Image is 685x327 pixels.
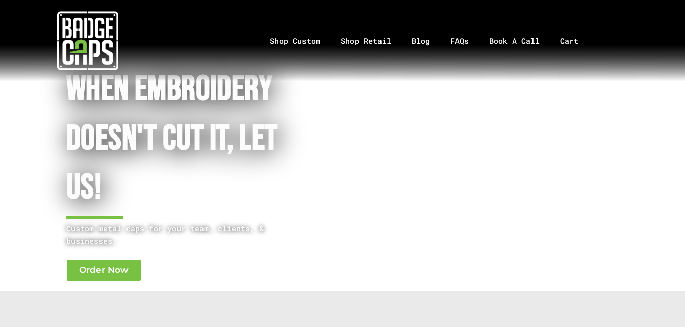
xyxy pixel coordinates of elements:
[66,222,303,248] p: Custom metal caps for your team, clients, & businesses.
[66,65,303,213] h1: When Embroidery Doesn't cut it, Let Us!
[440,14,479,68] a: FAQs
[479,14,550,68] a: Book A Call
[401,14,440,68] a: Blog
[57,10,118,71] img: badgecaps white logo with green acccent
[79,266,129,275] span: Order Now
[260,14,331,68] a: Shop Custom
[550,14,601,68] a: Cart
[66,259,141,281] a: Order Now
[176,14,685,68] nav: Menu
[331,14,401,68] a: Shop Retail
